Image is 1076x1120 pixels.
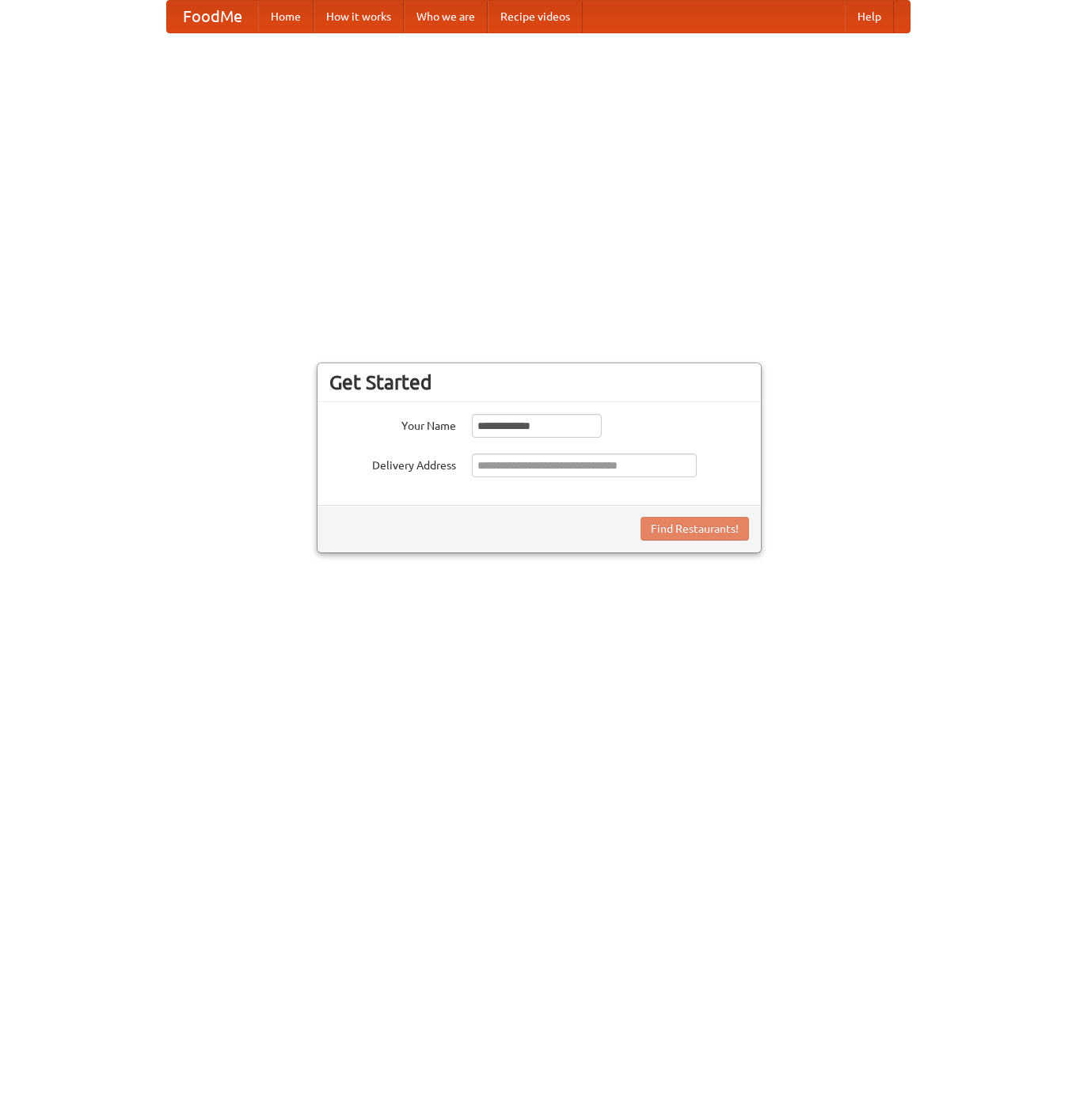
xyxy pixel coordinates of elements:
a: How it works [314,1,404,32]
a: Help [845,1,894,32]
label: Your Name [329,414,456,434]
label: Delivery Address [329,454,456,473]
a: Recipe videos [488,1,583,32]
a: Who we are [404,1,488,32]
a: FoodMe [167,1,258,32]
a: Home [258,1,314,32]
h3: Get Started [329,370,749,394]
button: Find Restaurants! [641,517,749,541]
